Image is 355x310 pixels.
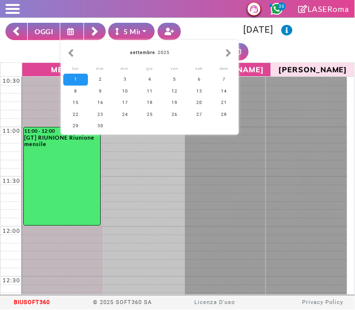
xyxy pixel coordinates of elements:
[137,63,162,74] div: giovedì
[137,97,162,108] div: 18
[24,128,100,134] div: 11:00 - 12:00
[25,64,102,74] span: Memo
[0,227,22,234] div: 12:00
[63,109,88,120] div: 22
[24,134,100,147] div: [GT] RIUNIONE Riunione mensile
[88,86,113,97] div: 9
[27,23,60,40] button: OGGI
[137,109,162,120] div: 25
[303,300,344,306] a: Privacy Policy
[158,50,170,55] span: 2025
[187,24,350,36] h3: [DATE]
[88,120,113,132] div: 30
[88,74,113,85] div: 2
[162,97,187,108] div: 19
[162,109,187,120] div: 26
[187,109,212,120] div: 27
[212,86,236,97] div: 14
[212,97,236,108] div: 21
[137,74,162,85] div: 4
[0,177,22,184] div: 11:30
[63,97,88,108] div: 15
[187,97,212,108] div: 20
[187,63,212,74] div: sabato
[113,86,137,97] div: 10
[130,50,155,55] strong: settembre
[63,86,88,97] div: 8
[212,109,236,120] div: 28
[162,63,187,74] div: venerdì
[88,97,113,108] div: 16
[63,120,88,132] div: 29
[162,74,187,85] div: 5
[162,86,187,97] div: 12
[212,63,236,74] div: domenica
[137,86,162,97] div: 11
[0,77,22,84] div: 10:30
[113,97,137,108] div: 17
[113,74,137,85] div: 3
[113,109,137,120] div: 24
[278,2,286,10] span: 39
[212,74,236,85] div: 7
[88,109,113,120] div: 23
[63,63,88,74] div: lunedì
[88,63,113,74] div: martedì
[158,23,181,40] button: Crea nuovo contatto rapido
[115,26,152,37] div: 5 Minuti
[187,74,212,85] div: 6
[113,63,137,74] div: mercoledì
[299,5,308,13] i: Clicca per andare alla pagina di firma
[0,277,22,284] div: 12:30
[299,4,350,13] a: LASERoma
[63,74,88,85] div: 1
[0,127,22,134] div: 11:00
[274,64,352,74] span: [PERSON_NAME]
[194,300,235,306] a: Licenza D'uso
[187,86,212,97] div: 13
